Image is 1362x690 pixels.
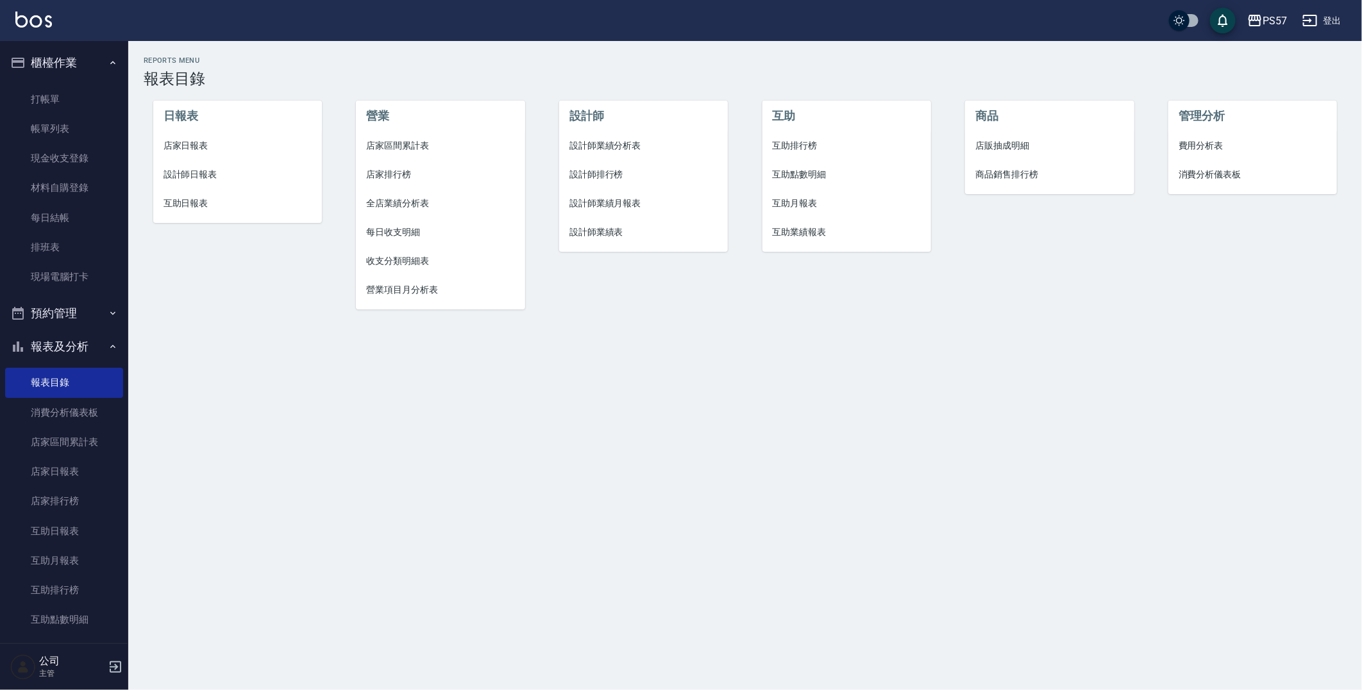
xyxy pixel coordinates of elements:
[5,85,123,114] a: 打帳單
[366,226,514,239] span: 每日收支明細
[366,254,514,268] span: 收支分類明細表
[762,218,931,247] a: 互助業績報表
[1210,8,1236,33] button: save
[5,398,123,427] a: 消費分析儀表板
[356,160,525,189] a: 店家排行榜
[356,189,525,218] a: 全店業績分析表
[5,233,123,262] a: 排班表
[569,197,718,210] span: 設計師業績月報表
[1168,101,1337,131] li: 管理分析
[762,160,931,189] a: 互助點數明細
[153,189,322,218] a: 互助日報表
[762,189,931,218] a: 互助月報表
[975,168,1123,181] span: 商品銷售排行榜
[39,668,105,679] p: 主管
[5,203,123,233] a: 每日結帳
[5,173,123,202] a: 材料自購登錄
[5,427,123,457] a: 店家區間累計表
[164,197,312,210] span: 互助日報表
[559,160,728,189] a: 設計師排行榜
[356,218,525,247] a: 每日收支明細
[975,139,1123,152] span: 店販抽成明細
[356,101,525,131] li: 營業
[5,605,123,634] a: 互助點數明細
[153,160,322,189] a: 設計師日報表
[39,655,105,668] h5: 公司
[1297,9,1347,33] button: 登出
[366,168,514,181] span: 店家排行榜
[5,457,123,486] a: 店家日報表
[559,189,728,218] a: 設計師業績月報表
[569,168,718,181] span: 設計師排行榜
[144,56,1347,65] h2: Reports Menu
[366,197,514,210] span: 全店業績分析表
[559,101,728,131] li: 設計師
[559,218,728,247] a: 設計師業績表
[762,131,931,160] a: 互助排行榜
[164,139,312,152] span: 店家日報表
[356,275,525,304] a: 營業項目月分析表
[773,197,921,210] span: 互助月報表
[569,139,718,152] span: 設計師業績分析表
[5,297,123,330] button: 預約管理
[773,139,921,152] span: 互助排行榜
[965,101,1134,131] li: 商品
[164,168,312,181] span: 設計師日報表
[762,101,931,131] li: 互助
[1179,168,1327,181] span: 消費分析儀表板
[366,283,514,297] span: 營業項目月分析表
[773,168,921,181] span: 互助點數明細
[153,101,322,131] li: 日報表
[153,131,322,160] a: 店家日報表
[5,635,123,664] a: 互助業績報表
[5,516,123,546] a: 互助日報表
[10,654,36,680] img: Person
[569,226,718,239] span: 設計師業績表
[965,131,1134,160] a: 店販抽成明細
[15,12,52,28] img: Logo
[144,70,1347,88] h3: 報表目錄
[356,247,525,275] a: 收支分類明細表
[965,160,1134,189] a: 商品銷售排行榜
[5,144,123,173] a: 現金收支登錄
[356,131,525,160] a: 店家區間累計表
[5,575,123,605] a: 互助排行榜
[559,131,728,160] a: 設計師業績分析表
[5,114,123,144] a: 帳單列表
[5,546,123,575] a: 互助月報表
[5,368,123,397] a: 報表目錄
[5,46,123,79] button: 櫃檯作業
[1179,139,1327,152] span: 費用分析表
[1242,8,1292,34] button: PS57
[1263,13,1287,29] div: PS57
[1168,131,1337,160] a: 費用分析表
[1168,160,1337,189] a: 消費分析儀表板
[366,139,514,152] span: 店家區間累計表
[5,486,123,516] a: 店家排行榜
[5,262,123,292] a: 現場電腦打卡
[773,226,921,239] span: 互助業績報表
[5,330,123,363] button: 報表及分析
